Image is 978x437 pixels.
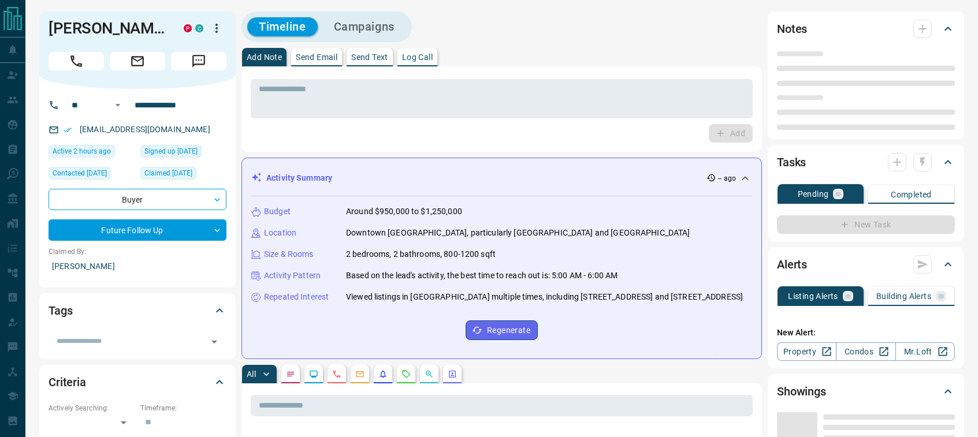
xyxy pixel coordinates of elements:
p: Send Email [296,53,337,61]
div: Tags [49,297,226,324]
svg: Requests [401,369,411,379]
svg: Email Verified [64,126,72,134]
p: Log Call [402,53,433,61]
div: Buyer [49,189,226,210]
div: Mon Jul 06 2020 [140,167,226,183]
p: Claimed By: [49,246,226,257]
div: Alerts [777,251,955,278]
div: Activity Summary-- ago [251,167,752,189]
p: All [247,370,256,378]
div: Sat Sep 13 2025 [49,145,135,161]
span: Call [49,52,104,70]
h2: Criteria [49,373,86,391]
div: Tasks [777,148,955,176]
svg: Emails [355,369,365,379]
span: Contacted [DATE] [53,167,107,179]
div: condos.ca [195,24,203,32]
p: Actively Searching: [49,403,135,413]
div: property.ca [184,24,192,32]
p: Building Alerts [876,292,931,300]
h2: Tags [49,301,72,320]
svg: Agent Actions [448,369,457,379]
a: Condos [836,342,895,361]
svg: Opportunities [425,369,434,379]
p: Activity Pattern [264,270,321,282]
p: Size & Rooms [264,248,314,260]
p: Timeframe: [140,403,226,413]
h1: [PERSON_NAME] [49,19,166,38]
p: New Alert: [777,327,955,339]
button: Open [206,334,222,350]
p: Add Note [247,53,282,61]
span: Message [171,52,226,70]
p: Repeated Interest [264,291,329,303]
p: [PERSON_NAME] [49,257,226,276]
span: Signed up [DATE] [144,145,198,157]
p: Downtown [GEOGRAPHIC_DATA], particularly [GEOGRAPHIC_DATA] and [GEOGRAPHIC_DATA] [346,227,690,239]
svg: Calls [332,369,341,379]
h2: Tasks [777,153,806,171]
p: Around $950,000 to $1,250,000 [346,206,462,218]
svg: Listing Alerts [378,369,388,379]
span: Email [110,52,165,70]
div: Notes [777,15,955,43]
button: Open [111,98,125,112]
a: [EMAIL_ADDRESS][DOMAIN_NAME] [80,125,210,134]
div: Sat Jun 06 2020 [140,145,226,161]
p: Pending [798,190,829,198]
div: Showings [777,378,955,405]
svg: Lead Browsing Activity [309,369,318,379]
p: -- ago [718,173,736,184]
p: Send Text [351,53,388,61]
p: Viewed listings in [GEOGRAPHIC_DATA] multiple times, including [STREET_ADDRESS] and [STREET_ADDRESS] [346,291,743,303]
button: Campaigns [322,17,406,36]
p: Location [264,227,296,239]
p: Activity Summary [266,172,332,184]
h2: Showings [777,382,826,401]
button: Regenerate [466,320,538,340]
h2: Notes [777,20,807,38]
p: 2 bedrooms, 2 bathrooms, 800-1200 sqft [346,248,496,260]
p: Listing Alerts [788,292,838,300]
svg: Notes [286,369,295,379]
div: Future Follow Up [49,219,226,241]
a: Mr.Loft [895,342,955,361]
div: Thu Jul 16 2020 [49,167,135,183]
p: Completed [891,191,932,199]
button: Timeline [247,17,318,36]
div: Criteria [49,368,226,396]
span: Active 2 hours ago [53,145,111,157]
a: Property [777,342,836,361]
span: Claimed [DATE] [144,167,192,179]
p: Based on the lead's activity, the best time to reach out is: 5:00 AM - 6:00 AM [346,270,618,282]
p: Budget [264,206,291,218]
h2: Alerts [777,255,807,274]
